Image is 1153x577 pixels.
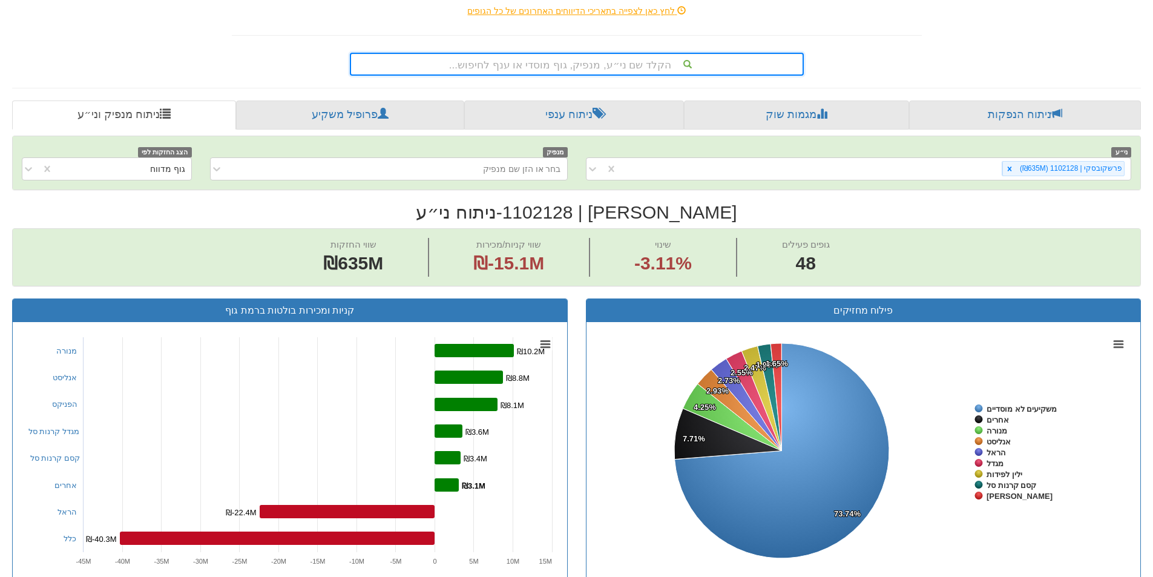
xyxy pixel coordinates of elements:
[57,507,77,516] a: הראל
[476,239,541,249] span: שווי קניות/מכירות
[154,558,169,565] text: -35M
[465,427,489,437] tspan: ₪3.6M
[506,374,530,383] tspan: ₪8.8M
[330,239,376,249] span: שווי החזקות
[596,305,1132,316] h3: פילוח מחזיקים
[64,534,76,543] a: כלל
[22,305,558,316] h3: קניות ומכירות בולטות ברמת גוף
[909,101,1141,130] a: ניתוח הנפקות
[56,346,77,355] a: מנורה
[469,558,478,565] text: 5M
[694,403,716,412] tspan: 4.25%
[744,363,766,372] tspan: 2.47%
[782,239,830,249] span: גופים פעילים
[462,481,485,490] tspan: ₪3.1M
[987,448,1006,457] tspan: הראל
[310,558,325,565] text: -15M
[390,558,401,565] text: -5M
[192,558,208,565] text: -30M
[683,434,705,443] tspan: 7.71%
[150,163,185,175] div: גוף מדווח
[718,376,740,385] tspan: 2.73%
[53,373,77,382] a: אנליסט
[684,101,908,130] a: מגמות שוק
[987,426,1007,435] tspan: מנורה
[987,437,1011,446] tspan: אנליסט
[539,558,551,565] text: 15M
[501,401,524,410] tspan: ₪8.1M
[12,101,236,130] a: ניתוח מנפיק וני״ע
[54,481,77,490] a: אחרים
[987,470,1022,479] tspan: ילין לפידות
[86,535,116,544] tspan: ₪-40.3M
[226,508,256,517] tspan: ₪-22.4M
[271,558,286,565] text: -20M
[28,427,79,436] a: מגדל קרנות סל
[464,101,684,130] a: ניתוח ענפי
[634,251,692,277] span: -3.11%
[473,253,544,273] span: ₪-15.1M
[12,202,1141,222] h2: [PERSON_NAME] | 1102128 - ניתוח ני״ע
[30,453,80,463] a: קסם קרנות סל
[782,251,830,277] span: 48
[223,5,931,17] div: לחץ כאן לצפייה בתאריכי הדיווחים האחרונים של כל הגופים
[655,239,671,249] span: שינוי
[1111,147,1131,157] span: ני״ע
[987,481,1036,490] tspan: קסם קרנות סל
[433,558,436,565] text: 0
[236,101,464,130] a: פרופיל משקיע
[987,459,1004,468] tspan: מגדל
[706,386,729,395] tspan: 2.93%
[756,360,778,369] tspan: 1.96%
[351,54,803,74] div: הקלד שם ני״ע, מנפיק, גוף מוסדי או ענף לחיפוש...
[138,147,191,157] span: הצג החזקות לפי
[506,558,519,565] text: 10M
[543,147,568,157] span: מנפיק
[766,359,788,368] tspan: 1.65%
[987,404,1057,414] tspan: משקיעים לא מוסדיים
[834,509,861,518] tspan: 73.74%
[323,253,383,273] span: ₪635M
[731,368,753,377] tspan: 2.55%
[1016,162,1124,176] div: פרשקובסקי | 1102128 (₪635M)
[517,347,545,356] tspan: ₪10.2M
[114,558,130,565] text: -40M
[464,454,487,463] tspan: ₪3.4M
[232,558,247,565] text: -25M
[52,400,77,409] a: הפניקס
[987,415,1009,424] tspan: אחרים
[987,492,1053,501] tspan: [PERSON_NAME]
[483,163,561,175] div: בחר או הזן שם מנפיק
[76,558,91,565] text: -45M
[349,558,364,565] text: -10M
